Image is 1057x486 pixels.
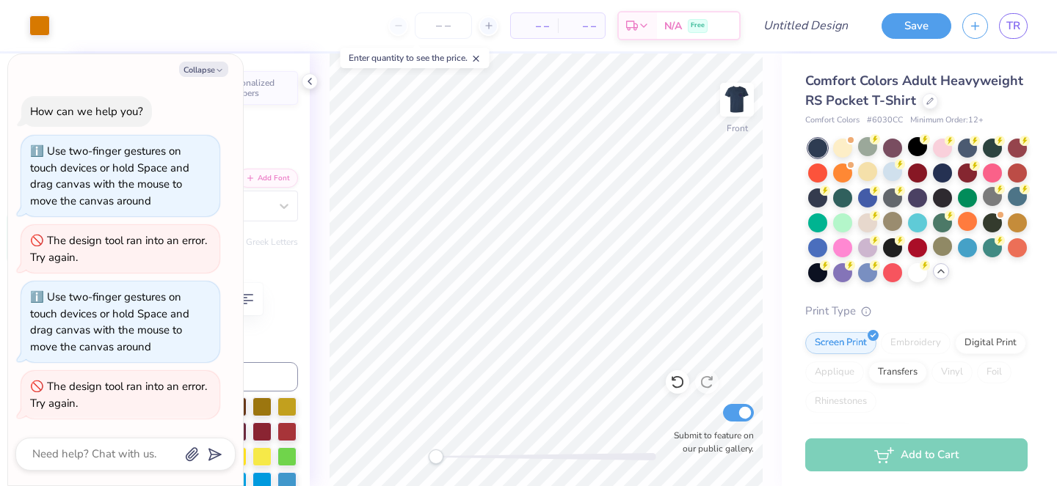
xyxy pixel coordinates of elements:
[415,12,472,39] input: – –
[223,78,289,98] span: Personalized Numbers
[666,429,754,455] label: Submit to feature on our public gallery.
[567,18,596,34] span: – –
[910,114,984,127] span: Minimum Order: 12 +
[30,290,189,354] div: Use two-finger gestures on touch devices or hold Space and drag canvas with the mouse to move the...
[805,391,876,413] div: Rhinestones
[520,18,549,34] span: – –
[722,85,752,114] img: Front
[805,361,864,383] div: Applique
[805,303,1028,320] div: Print Type
[195,71,298,105] button: Personalized Numbers
[727,122,748,135] div: Front
[664,18,682,34] span: N/A
[955,332,1026,354] div: Digital Print
[238,169,298,188] button: Add Font
[805,114,860,127] span: Comfort Colors
[30,104,143,119] div: How can we help you?
[999,13,1028,39] a: TR
[805,332,876,354] div: Screen Print
[30,379,207,410] div: The design tool ran into an error. Try again.
[867,114,903,127] span: # 6030CC
[977,361,1011,383] div: Foil
[752,11,860,40] input: Untitled Design
[341,48,490,68] div: Enter quantity to see the price.
[881,332,951,354] div: Embroidery
[805,72,1023,109] span: Comfort Colors Adult Heavyweight RS Pocket T-Shirt
[206,236,298,248] button: Switch to Greek Letters
[429,449,443,464] div: Accessibility label
[30,144,189,208] div: Use two-finger gestures on touch devices or hold Space and drag canvas with the mouse to move the...
[882,13,951,39] button: Save
[931,361,973,383] div: Vinyl
[868,361,927,383] div: Transfers
[30,233,207,265] div: The design tool ran into an error. Try again.
[691,21,705,31] span: Free
[1006,18,1020,34] span: TR
[179,62,228,77] button: Collapse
